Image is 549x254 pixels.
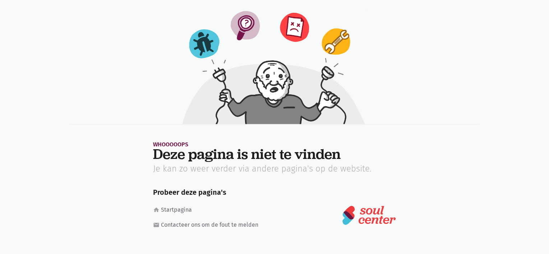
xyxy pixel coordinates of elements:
[153,222,160,228] i: mail
[153,142,396,147] div: Whooooops
[153,164,396,174] p: Je kan zo weer verder via andere pagina's op de website.
[342,205,396,225] img: logo-soulcenter-full.svg
[153,205,266,215] a: homeStartpagina
[153,183,396,197] h5: Probeer deze pagina's
[153,220,266,230] a: mailContacteer ons om de fout te melden
[153,147,396,161] h1: Deze pagina is niet te vinden
[153,207,160,213] i: home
